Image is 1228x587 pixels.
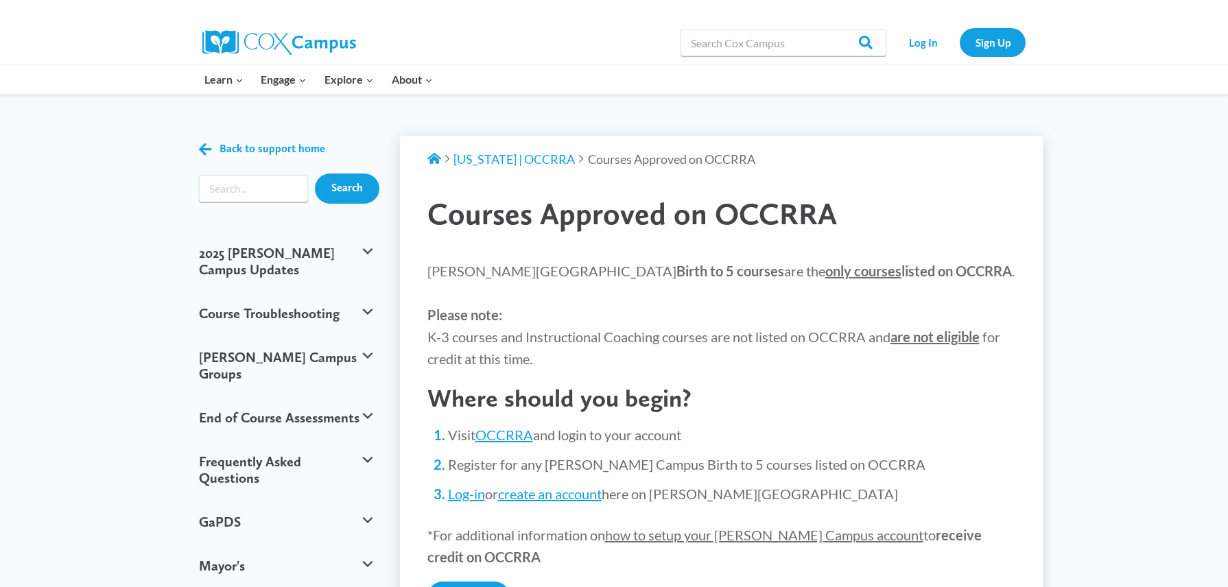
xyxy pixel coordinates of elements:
strong: listed on OCCRRA [825,263,1012,279]
a: Log In [893,28,953,56]
button: Frequently Asked Questions [192,440,379,500]
h2: Where should you begin? [427,383,1016,413]
a: create an account [498,486,602,502]
span: how to setup your [PERSON_NAME] Campus account [605,527,923,543]
a: Support Home [427,152,441,167]
a: Back to support home [199,139,325,159]
a: Sign Up [960,28,1026,56]
p: [PERSON_NAME][GEOGRAPHIC_DATA] are the . K-3 courses and Instructional Coaching courses are not l... [427,260,1016,370]
strong: Please note: [427,307,502,323]
span: Courses Approved on OCCRRA [427,195,837,232]
button: [PERSON_NAME] Campus Groups [192,335,379,396]
span: About [392,71,433,88]
img: Cox Campus [202,30,356,55]
a: Log-in [448,486,485,502]
a: [US_STATE] | OCCRRA [453,152,575,167]
li: Register for any [PERSON_NAME] Campus Birth to 5 courses listed on OCCRRA [448,455,1016,474]
nav: Primary Navigation [196,65,441,94]
input: Search Cox Campus [681,29,886,56]
span: Engage [261,71,307,88]
li: or here on [PERSON_NAME][GEOGRAPHIC_DATA] [448,484,1016,503]
nav: Secondary Navigation [893,28,1026,56]
strong: are not eligible [890,328,980,345]
span: only courses [825,263,901,279]
strong: Birth to 5 courses [676,263,784,279]
button: 2025 [PERSON_NAME] Campus Updates [192,231,379,291]
span: Explore [324,71,374,88]
button: End of Course Assessments [192,396,379,440]
a: OCCRRA [475,427,533,443]
input: Search input [199,175,308,202]
form: Search form [199,175,308,202]
li: Visit and login to your account [448,425,1016,444]
span: Courses Approved on OCCRRA [588,152,755,167]
span: Learn [204,71,244,88]
input: Search [315,173,379,204]
p: *For additional information on to [427,524,1016,568]
button: GaPDS [192,500,379,544]
span: Back to support home [220,143,325,156]
button: Course Troubleshooting [192,291,379,335]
